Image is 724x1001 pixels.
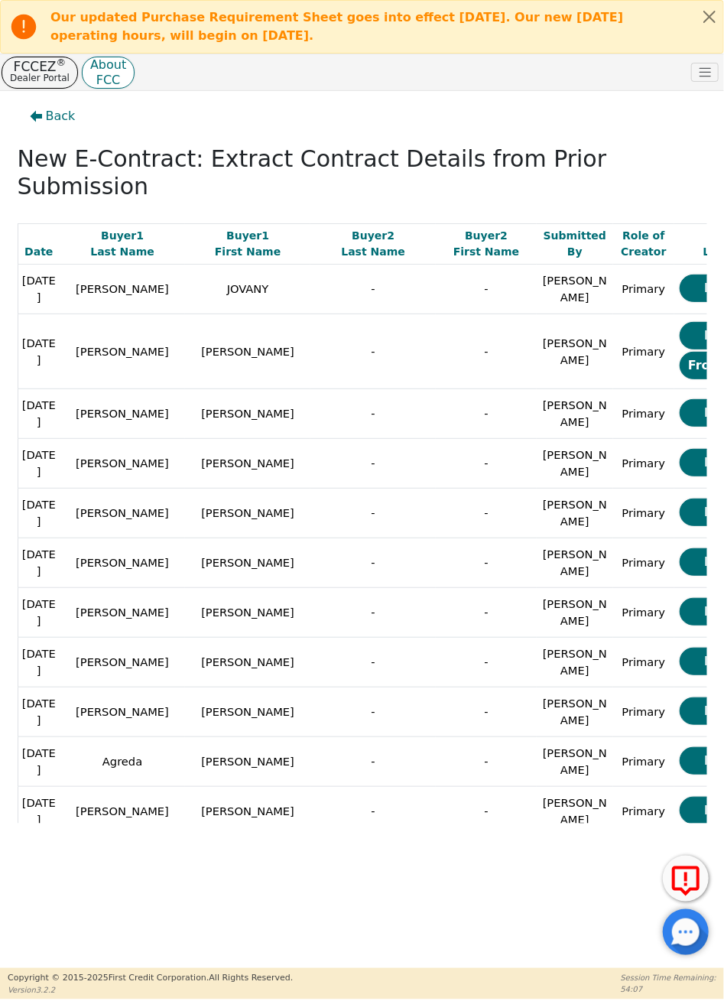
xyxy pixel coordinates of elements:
span: - [372,655,375,668]
td: [PERSON_NAME] [537,538,613,588]
td: [DATE] [18,389,60,439]
td: [PERSON_NAME] [537,737,613,787]
td: Primary [613,588,674,638]
div: Buyer 2 Last Name [313,228,433,260]
button: Report Error to FCC [663,856,709,902]
span: [PERSON_NAME] [76,407,169,420]
span: - [372,804,375,817]
div: Submitted By [539,228,611,260]
div: Buyer 2 First Name [438,228,534,260]
td: Primary [613,314,674,389]
p: Dealer Portal [10,72,70,84]
span: - [372,556,375,569]
td: [PERSON_NAME] [537,588,613,638]
span: - [484,804,488,817]
span: [PERSON_NAME] [76,506,169,519]
span: [PERSON_NAME] [76,655,169,668]
span: - [484,755,488,768]
td: [DATE] [18,439,60,489]
p: FCC [90,76,126,84]
span: [PERSON_NAME] [201,804,294,817]
span: - [484,506,488,519]
p: Session Time Remaining: [621,972,716,983]
b: Our updated Purchase Requirement Sheet goes into effect [DATE]. Our new [DATE] operating hours, w... [50,10,623,43]
td: [PERSON_NAME] [537,265,613,314]
span: [PERSON_NAME] [201,755,294,768]
span: - [372,506,375,519]
td: [DATE] [18,687,60,737]
span: [PERSON_NAME] [201,506,294,519]
p: 54:07 [621,983,716,995]
span: JOVANY [227,282,269,295]
td: Primary [613,489,674,538]
span: - [372,606,375,619]
span: [PERSON_NAME] [76,705,169,718]
span: [PERSON_NAME] [201,457,294,470]
td: [PERSON_NAME] [537,687,613,737]
td: [DATE] [18,787,60,837]
div: Role of Creator [615,228,672,260]
span: [PERSON_NAME] [76,345,169,358]
td: Primary [613,439,674,489]
div: Buyer 1 First Name [187,228,308,260]
span: - [372,755,375,768]
span: - [372,407,375,420]
span: [PERSON_NAME] [76,556,169,569]
td: [DATE] [18,265,60,314]
td: Primary [613,638,674,687]
button: Back [18,99,88,134]
span: [PERSON_NAME] [201,407,294,420]
td: Primary [613,389,674,439]
td: [DATE] [18,638,60,687]
sup: ® [57,57,67,68]
a: AboutFCC [82,57,135,89]
span: - [484,606,488,619]
td: [PERSON_NAME] [537,439,613,489]
span: - [484,655,488,668]
span: All Rights Reserved. [209,973,293,983]
td: Primary [613,737,674,787]
button: Close alert [696,1,723,32]
span: [PERSON_NAME] [201,705,294,718]
span: - [484,345,488,358]
p: About [90,61,126,69]
span: [PERSON_NAME] [76,457,169,470]
p: Copyright © 2015- 2025 First Credit Corporation. [8,972,293,985]
td: [PERSON_NAME] [537,638,613,687]
span: [PERSON_NAME] [76,804,169,817]
td: [DATE] [18,588,60,638]
span: [PERSON_NAME] [76,282,169,295]
td: [PERSON_NAME] [537,489,613,538]
td: Primary [613,687,674,737]
td: [PERSON_NAME] [537,389,613,439]
span: Back [46,107,76,125]
button: FCCEZ®Dealer Portal [2,57,78,89]
span: - [372,345,375,358]
td: [DATE] [18,314,60,389]
button: Toggle navigation [691,63,719,83]
span: [PERSON_NAME] [201,556,294,569]
td: [DATE] [18,538,60,588]
span: - [372,457,375,470]
span: Agreda [102,755,142,768]
span: [PERSON_NAME] [201,606,294,619]
td: Primary [613,265,674,314]
span: - [484,556,488,569]
span: - [484,457,488,470]
span: - [484,282,488,295]
h2: New E-Contract: Extract Contract Details from Prior Submission [18,145,707,200]
div: Date [21,244,58,260]
td: [DATE] [18,489,60,538]
td: [PERSON_NAME] [537,314,613,389]
td: [DATE] [18,737,60,787]
span: - [372,282,375,295]
div: Buyer 1 Last Name [62,228,183,260]
p: FCCEZ [10,61,70,72]
span: [PERSON_NAME] [201,345,294,358]
td: [PERSON_NAME] [537,787,613,837]
td: Primary [613,787,674,837]
span: - [484,407,488,420]
p: Version 3.2.2 [8,984,293,996]
span: [PERSON_NAME] [201,655,294,668]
